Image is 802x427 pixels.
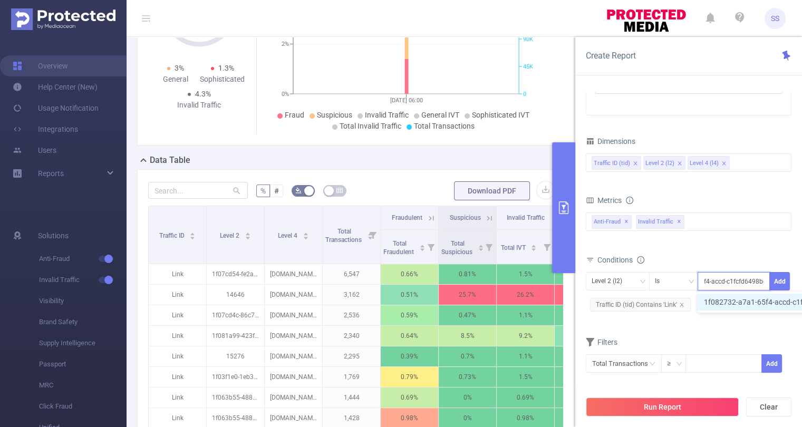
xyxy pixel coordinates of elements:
i: icon: caret-up [478,243,484,246]
i: icon: caret-up [303,231,308,234]
i: icon: close [679,302,684,307]
span: Dimensions [586,137,635,145]
div: Level 2 (l2) [592,273,630,290]
p: [DOMAIN_NAME] [265,326,322,346]
p: 1.5% [497,264,554,284]
i: icon: info-circle [626,197,633,204]
span: ✕ [624,216,629,228]
span: 4.3% [195,90,211,98]
i: icon: down [640,278,646,286]
i: icon: caret-down [419,247,425,250]
p: 0.66% [381,264,438,284]
p: 25.7% [555,285,612,305]
p: 1,769 [323,367,380,387]
i: icon: table [336,187,343,193]
button: Run Report [586,397,739,416]
span: SS [771,8,779,29]
span: Suspicious [450,214,481,221]
p: 1,444 [323,387,380,407]
p: 0.64% [381,326,438,346]
i: Filter menu [423,230,438,264]
input: Search... [148,182,248,199]
p: 4% [555,326,612,346]
span: ✕ [677,216,681,228]
i: icon: caret-up [190,231,196,234]
div: Sort [245,231,251,237]
div: Sort [530,243,537,249]
div: Sophisticated [199,74,246,85]
i: icon: caret-down [531,247,537,250]
p: 25.7% [439,285,496,305]
p: 0.73% [439,367,496,387]
tspan: 90K [523,36,533,43]
i: icon: info-circle [637,256,644,264]
div: Invalid Traffic [176,100,223,111]
p: 0.69% [381,387,438,407]
button: Download PDF [454,181,530,200]
span: Click Fraud [39,396,127,417]
span: Total Transactions [414,122,475,130]
i: icon: caret-up [531,243,537,246]
p: 1f07cd4c-86c7-62d8-9064-dfee467c3919 [207,305,264,325]
span: General IVT [421,111,459,119]
p: 1.1% [497,346,554,366]
li: Traffic ID (tid) [592,156,641,170]
p: [DOMAIN_NAME] [265,305,322,325]
span: Reports [38,169,64,178]
span: Total Invalid Traffic [340,122,401,130]
img: Protected Media [11,8,115,30]
div: Sort [303,231,309,237]
span: Create Report [586,51,636,61]
span: Anti-Fraud [592,215,632,229]
span: Invalid Traffic [636,215,684,229]
p: 0.79% [381,367,438,387]
span: Total IVT [501,244,527,251]
p: 0.7% [439,346,496,366]
div: Sort [478,243,484,249]
p: 0% [439,387,496,407]
p: Link [149,326,206,346]
i: icon: close [677,161,682,167]
p: 0.37% [555,264,612,284]
p: 0.45% [555,367,612,387]
i: icon: down [688,278,694,286]
p: 1.1% [497,305,554,325]
div: General [152,74,199,85]
span: Filters [586,338,617,346]
p: 0.51% [381,285,438,305]
a: Integrations [13,119,78,140]
tspan: 2% [282,41,289,48]
span: Fraud [285,111,304,119]
p: Link [149,285,206,305]
p: 0.59% [381,305,438,325]
i: icon: close [721,161,727,167]
p: 1f081a99-423f-6b20-8f31-076c2e172440 [207,326,264,346]
span: 3% [175,64,184,72]
p: 0.07% [555,387,612,407]
p: [DOMAIN_NAME] [265,264,322,284]
li: Level 2 (l2) [643,156,685,170]
p: 1f063b55-4885-6446-829e-fb4207288978 [207,387,264,407]
p: 1.5% [497,367,554,387]
p: 0.47% [439,305,496,325]
p: 8.5% [439,326,496,346]
a: Usage Notification [13,98,99,119]
span: Level 4 [278,232,299,239]
i: icon: down [676,361,682,368]
span: Passport [39,354,127,375]
a: Overview [13,55,68,76]
p: [DOMAIN_NAME] [265,387,322,407]
span: MRC [39,375,127,396]
i: icon: caret-up [245,231,250,234]
span: Traffic ID (tid) Contains 'Link' [590,298,691,312]
button: Add [761,354,782,373]
i: icon: caret-up [419,243,425,246]
i: icon: caret-down [303,235,308,238]
p: Link [149,367,206,387]
span: Metrics [586,196,622,205]
p: [DOMAIN_NAME] [265,367,322,387]
span: Brand Safety [39,312,127,333]
span: Anti-Fraud [39,248,127,269]
p: 14646 [207,285,264,305]
tspan: 45K [523,63,533,70]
